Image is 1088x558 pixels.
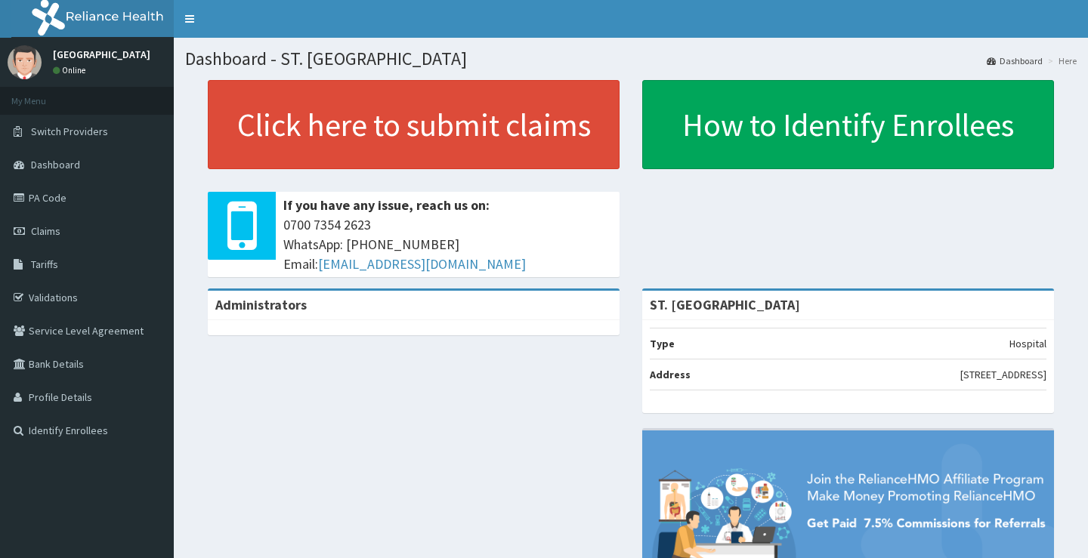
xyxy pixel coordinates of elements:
p: Hospital [1009,336,1046,351]
b: Administrators [215,296,307,313]
span: Dashboard [31,158,80,171]
p: [GEOGRAPHIC_DATA] [53,49,150,60]
span: Switch Providers [31,125,108,138]
img: User Image [8,45,42,79]
a: Click here to submit claims [208,80,620,169]
span: Claims [31,224,60,238]
span: Tariffs [31,257,58,271]
li: Here [1044,54,1077,67]
a: Dashboard [987,54,1043,67]
span: 0700 7354 2623 WhatsApp: [PHONE_NUMBER] Email: [283,215,612,273]
a: How to Identify Enrollees [642,80,1054,169]
h1: Dashboard - ST. [GEOGRAPHIC_DATA] [185,49,1077,69]
p: [STREET_ADDRESS] [960,367,1046,382]
b: Type [650,337,675,350]
b: Address [650,368,691,381]
b: If you have any issue, reach us on: [283,196,490,214]
a: Online [53,65,89,76]
strong: ST. [GEOGRAPHIC_DATA] [650,296,800,313]
a: [EMAIL_ADDRESS][DOMAIN_NAME] [318,255,526,273]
